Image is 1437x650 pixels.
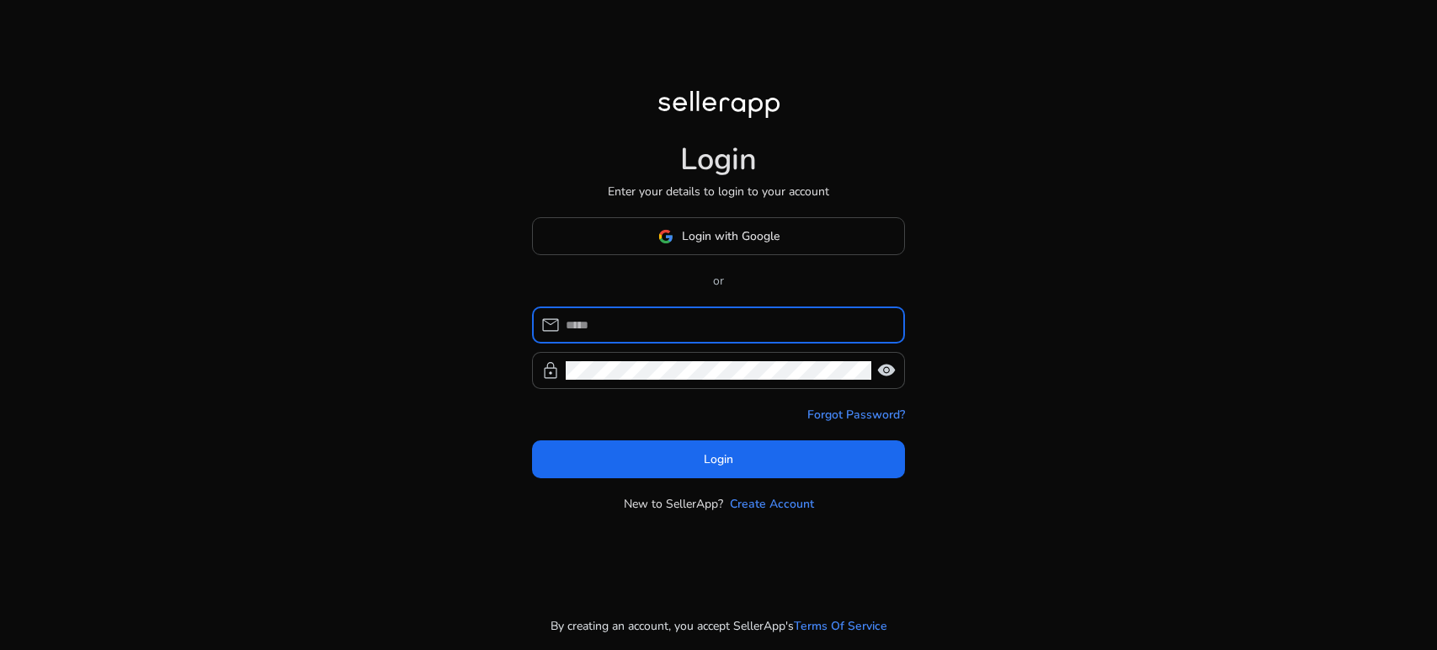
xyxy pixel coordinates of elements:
[730,495,814,513] a: Create Account
[624,495,723,513] p: New to SellerApp?
[532,272,905,290] p: or
[540,360,561,381] span: lock
[540,315,561,335] span: mail
[682,227,780,245] span: Login with Google
[794,617,887,635] a: Terms Of Service
[876,360,897,381] span: visibility
[532,217,905,255] button: Login with Google
[608,183,829,200] p: Enter your details to login to your account
[532,440,905,478] button: Login
[704,450,733,468] span: Login
[658,229,673,244] img: google-logo.svg
[680,141,757,178] h1: Login
[807,406,905,424] a: Forgot Password?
